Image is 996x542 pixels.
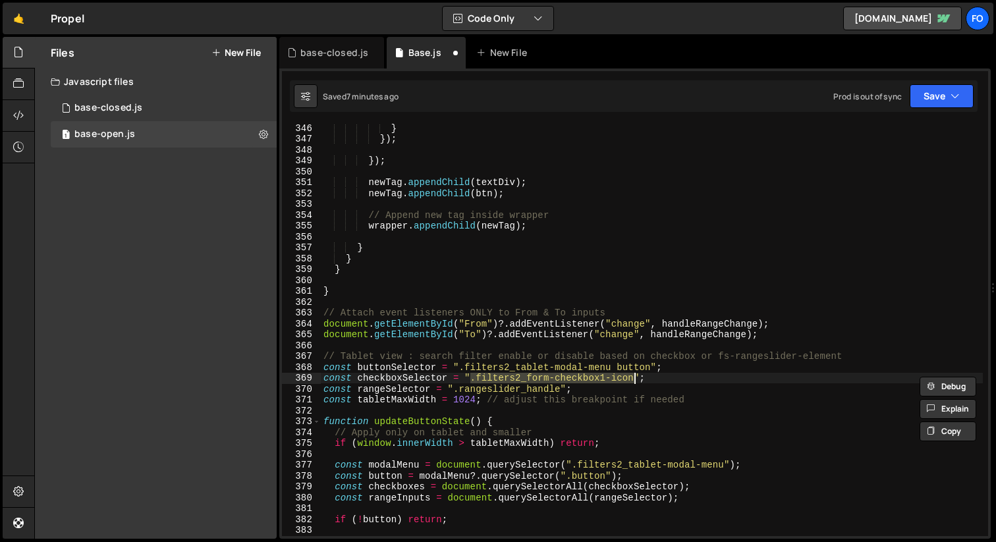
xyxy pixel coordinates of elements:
div: 382 [282,514,321,526]
button: Explain [920,399,976,419]
div: 17111/47461.js [51,95,277,121]
div: 365 [282,329,321,340]
div: 357 [282,242,321,254]
div: 369 [282,373,321,384]
div: Javascript files [35,68,277,95]
button: Save [910,84,974,108]
div: 363 [282,308,321,319]
div: 372 [282,406,321,417]
div: 355 [282,221,321,232]
a: [DOMAIN_NAME] [843,7,962,30]
button: Code Only [443,7,553,30]
div: 352 [282,188,321,200]
div: 368 [282,362,321,373]
div: base-closed.js [74,102,142,114]
div: 350 [282,167,321,178]
div: 370 [282,384,321,395]
div: 366 [282,340,321,352]
div: 348 [282,145,321,156]
div: 362 [282,297,321,308]
div: 377 [282,460,321,471]
div: Base.js [408,46,441,59]
a: 🤙 [3,3,35,34]
div: 360 [282,275,321,286]
div: 381 [282,503,321,514]
div: 376 [282,449,321,460]
div: base-closed.js [300,46,368,59]
button: New File [211,47,261,58]
div: base-open.js [74,128,135,140]
div: New File [476,46,532,59]
div: Saved [323,91,399,102]
div: 358 [282,254,321,265]
div: 346 [282,123,321,134]
div: 354 [282,210,321,221]
div: 374 [282,427,321,439]
div: 379 [282,481,321,493]
div: Propel [51,11,84,26]
div: 347 [282,134,321,145]
div: 373 [282,416,321,427]
div: 361 [282,286,321,297]
div: 356 [282,232,321,243]
div: Prod is out of sync [833,91,902,102]
h2: Files [51,45,74,60]
div: 359 [282,264,321,275]
div: 17111/47186.js [51,121,277,148]
div: 375 [282,438,321,449]
div: 378 [282,471,321,482]
div: 380 [282,493,321,504]
div: 371 [282,394,321,406]
div: 383 [282,525,321,536]
a: fo [966,7,989,30]
div: 367 [282,351,321,362]
div: 349 [282,155,321,167]
div: 351 [282,177,321,188]
button: Debug [920,377,976,396]
div: 353 [282,199,321,210]
div: 7 minutes ago [346,91,399,102]
button: Copy [920,421,976,441]
div: 364 [282,319,321,330]
span: 1 [62,130,70,141]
